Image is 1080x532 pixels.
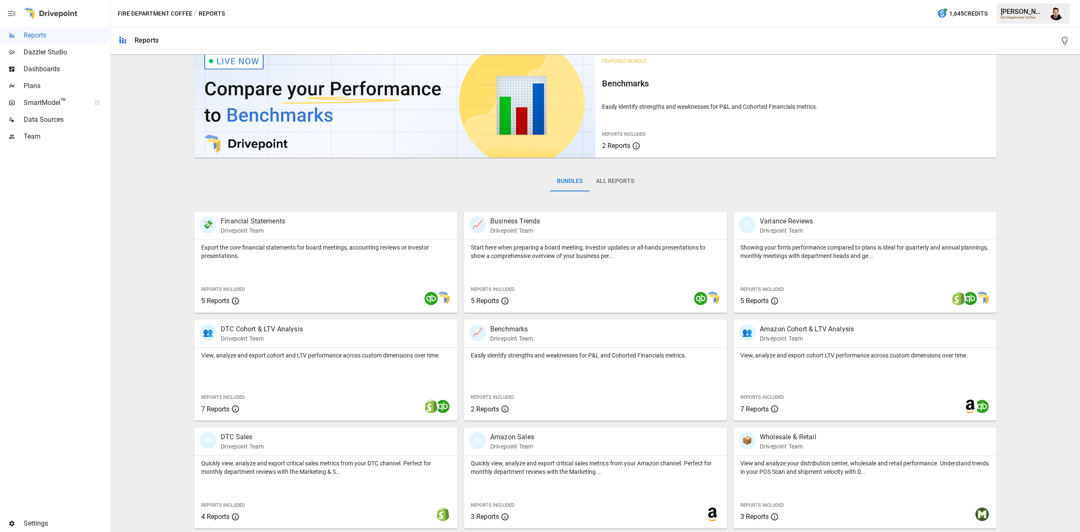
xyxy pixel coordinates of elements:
img: quickbooks [975,400,989,413]
p: Quickly view, analyze and export critical sales metrics from your Amazon channel. Perfect for mon... [471,459,720,476]
p: Drivepoint Team [221,442,264,451]
p: Showing your firm's performance compared to plans is ideal for quarterly and annual plannings, mo... [740,243,990,260]
div: [PERSON_NAME] [1001,8,1045,16]
img: smart model [436,292,450,305]
p: Drivepoint Team [490,334,533,343]
p: DTC Cohort & LTV Analysis [221,324,303,334]
div: Fire Department Coffee [1001,16,1045,19]
span: 5 Reports [740,297,769,305]
span: Data Sources [24,115,109,125]
p: Drivepoint Team [221,334,303,343]
span: Team [24,132,109,142]
div: 📈 [469,216,486,233]
span: 3 Reports [471,513,499,521]
img: quickbooks [694,292,707,305]
p: Variance Reviews [760,216,813,226]
p: Easily identify strengths and weaknesses for P&L and Cohorted Financials metrics. [471,351,720,360]
div: 📦 [739,432,756,449]
p: Business Trends [490,216,540,226]
div: 📈 [469,324,486,341]
div: 🗓 [739,216,756,233]
p: Start here when preparing a board meeting, investor updates or all-hands presentations to show a ... [471,243,720,260]
img: quickbooks [436,400,450,413]
p: Drivepoint Team [490,226,540,235]
p: Quickly view, analyze and export critical sales metrics from your DTC channel. Perfect for monthl... [201,459,451,476]
p: Amazon Sales [490,432,534,442]
span: Reports Included [471,502,514,508]
img: amazon [964,400,977,413]
p: Easily identify strengths and weaknesses for P&L and Cohorted Financials metrics. [602,102,989,111]
span: SmartModel [24,98,85,108]
p: DTC Sales [221,432,264,442]
div: 👥 [739,324,756,341]
span: Reports [24,30,109,40]
img: quickbooks [964,292,977,305]
span: Featured Bundle [602,58,647,64]
img: smart model [975,292,989,305]
p: Drivepoint Team [221,226,285,235]
span: Dazzler Studio [24,47,109,57]
span: 5 Reports [471,297,499,305]
span: Reports Included [201,502,245,508]
img: quickbooks [424,292,438,305]
span: 4 Reports [201,513,229,521]
p: Export the core financial statements for board meetings, accounting reviews or investor presentat... [201,243,451,260]
span: Reports Included [201,287,245,292]
p: Drivepoint Team [490,442,534,451]
span: Settings [24,519,109,529]
img: muffindata [975,508,989,521]
div: 🛍 [200,432,216,449]
span: Reports Included [471,395,514,400]
div: 👥 [200,324,216,341]
img: shopify [436,508,450,521]
span: Reports Included [201,395,245,400]
img: Francisco Sanchez [1050,7,1063,20]
p: Benchmarks [490,324,533,334]
div: Reports [135,36,159,44]
span: ™ [60,97,66,107]
p: View, analyze and export cohort and LTV performance across custom dimensions over time. [201,351,451,360]
div: 🛍 [469,432,486,449]
p: View, analyze and export cohort LTV performance across custom dimensions over time. [740,351,990,360]
span: 3 Reports [740,513,769,521]
span: 2 Reports [602,142,630,150]
span: Reports Included [471,287,514,292]
button: Francisco Sanchez [1045,2,1068,25]
span: 7 Reports [201,405,229,413]
img: shopify [424,400,438,413]
div: / [194,8,197,19]
span: Plans [24,81,109,91]
span: 2 Reports [471,405,499,413]
span: Reports Included [740,287,784,292]
button: Bundles [550,171,589,191]
button: 1,645Credits [934,6,991,21]
span: Reports Included [740,395,784,400]
p: Financial Statements [221,216,285,226]
img: amazon [706,508,719,521]
img: shopify [952,292,965,305]
button: Fire Department Coffee [118,8,192,19]
div: 💸 [200,216,216,233]
span: Reports Included [740,502,784,508]
h6: Benchmarks [602,77,989,90]
p: Wholesale & Retail [760,432,816,442]
span: Dashboards [24,64,109,74]
p: Drivepoint Team [760,226,813,235]
p: Amazon Cohort & LTV Analysis [760,324,854,334]
img: video thumbnail [194,48,595,158]
span: 1,645 Credits [949,8,988,19]
p: Drivepoint Team [760,334,854,343]
span: Reports Included [602,132,645,137]
p: View and analyze your distribution center, wholesale and retail performance. Understand trends in... [740,459,990,476]
span: 5 Reports [201,297,229,305]
p: Drivepoint Team [760,442,816,451]
button: All Reports [589,171,641,191]
span: 7 Reports [740,405,769,413]
img: smart model [706,292,719,305]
